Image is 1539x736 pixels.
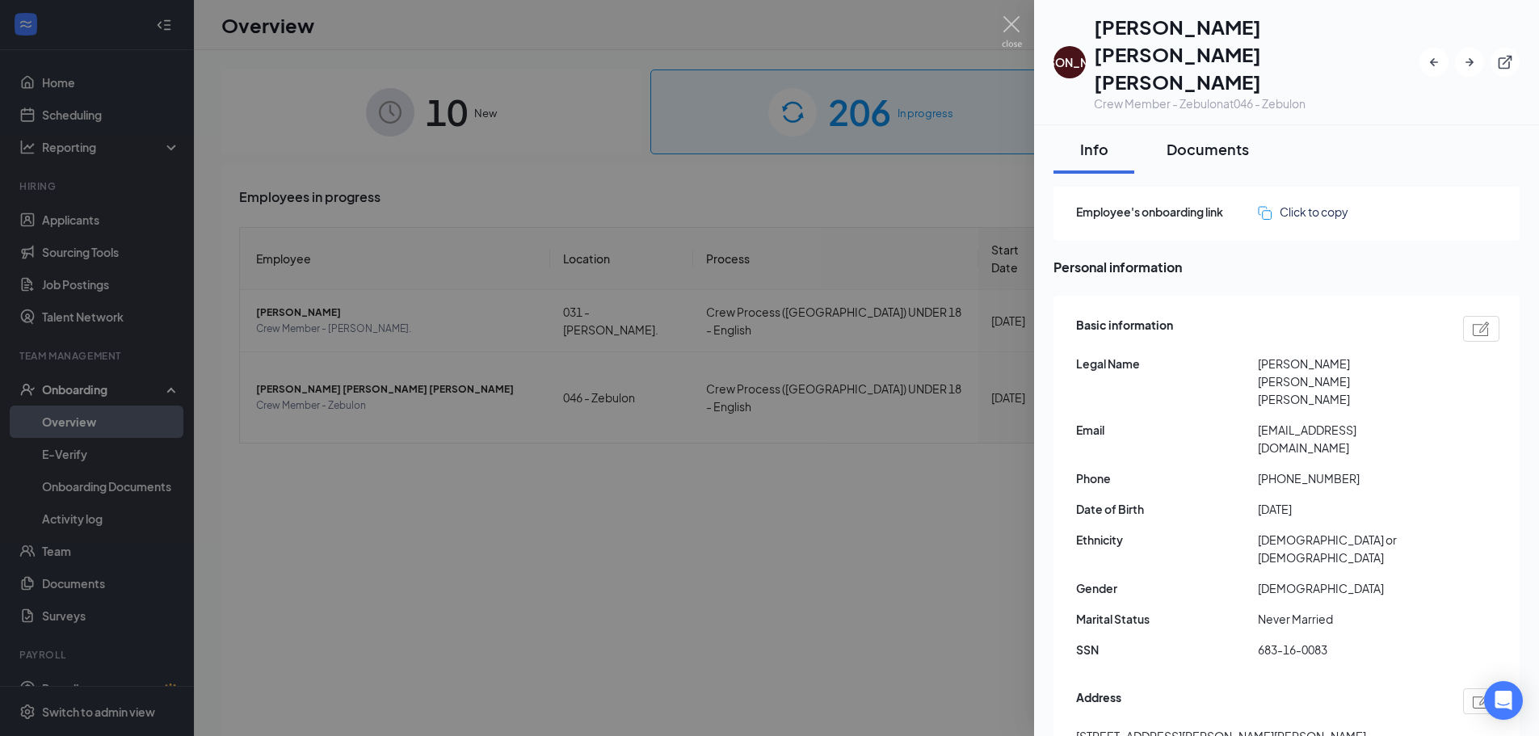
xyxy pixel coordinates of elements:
span: Phone [1076,469,1258,487]
div: Info [1070,139,1118,159]
span: [DEMOGRAPHIC_DATA] or [DEMOGRAPHIC_DATA] [1258,531,1440,566]
button: ExternalLink [1491,48,1520,77]
h1: [PERSON_NAME] [PERSON_NAME] [PERSON_NAME] [1094,13,1419,95]
span: Basic information [1076,316,1173,342]
span: [DATE] [1258,500,1440,518]
svg: ArrowLeftNew [1426,54,1442,70]
span: [PHONE_NUMBER] [1258,469,1440,487]
button: Click to copy [1258,203,1348,221]
button: ArrowRight [1455,48,1484,77]
span: Never Married [1258,610,1440,628]
span: Gender [1076,579,1258,597]
span: 683-16-0083 [1258,641,1440,658]
span: [EMAIL_ADDRESS][DOMAIN_NAME] [1258,421,1440,456]
span: Address [1076,688,1121,714]
div: Crew Member - Zebulon at 046 - Zebulon [1094,95,1419,111]
svg: ArrowRight [1461,54,1478,70]
span: Personal information [1053,257,1520,277]
span: Legal Name [1076,355,1258,372]
span: Marital Status [1076,610,1258,628]
div: Documents [1167,139,1249,159]
span: [PERSON_NAME] [PERSON_NAME] [PERSON_NAME] [1258,355,1440,408]
span: Employee's onboarding link [1076,203,1258,221]
div: Open Intercom Messenger [1484,681,1523,720]
svg: ExternalLink [1497,54,1513,70]
span: Email [1076,421,1258,439]
span: Ethnicity [1076,531,1258,549]
span: Date of Birth [1076,500,1258,518]
span: [DEMOGRAPHIC_DATA] [1258,579,1440,597]
img: click-to-copy.71757273a98fde459dfc.svg [1258,206,1272,220]
button: ArrowLeftNew [1419,48,1449,77]
div: [PERSON_NAME] [1023,54,1116,70]
span: SSN [1076,641,1258,658]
